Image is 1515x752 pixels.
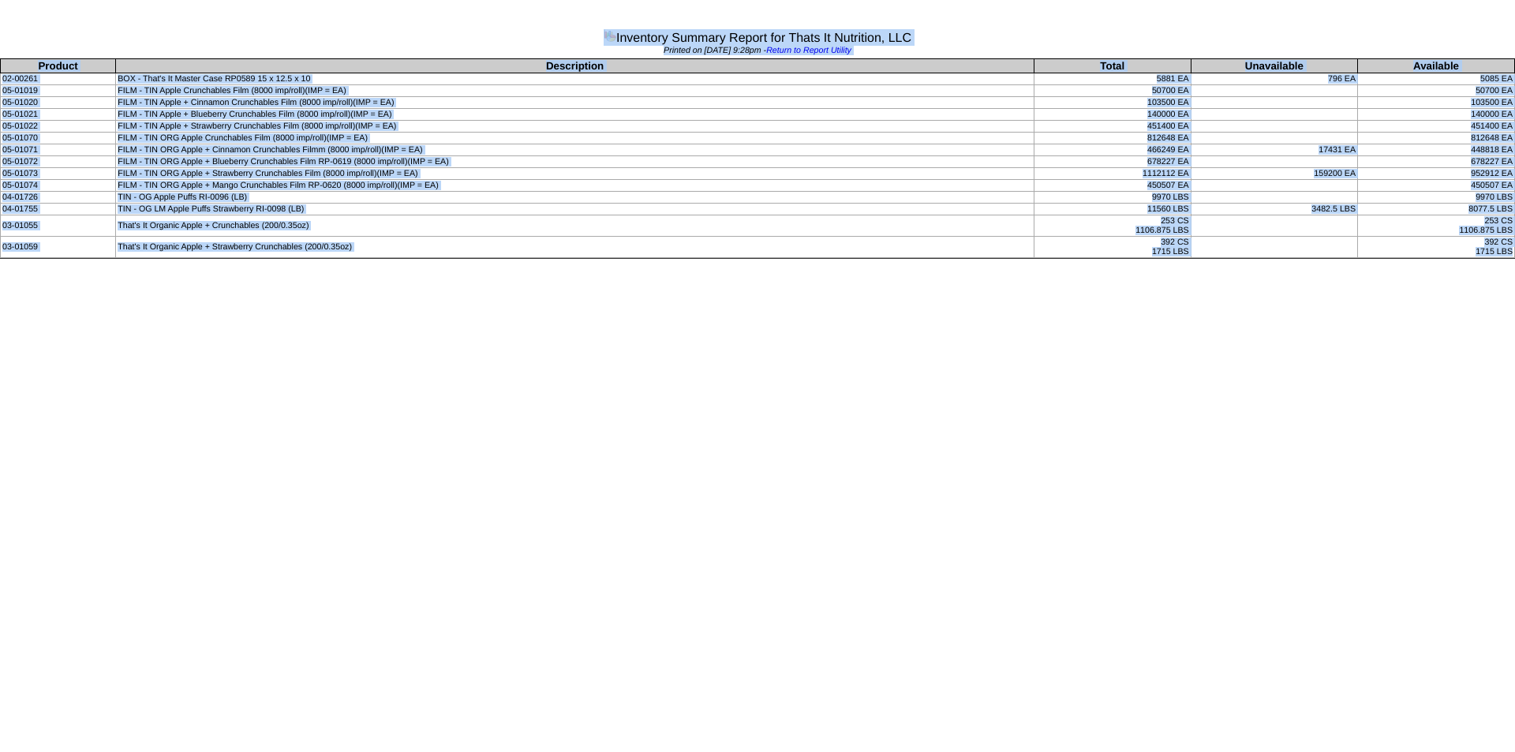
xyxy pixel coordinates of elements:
td: FILM - TIN Apple + Strawberry Crunchables Film (8000 imp/roll)(IMP = EA) [116,121,1034,133]
td: 05-01072 [1,156,116,168]
td: 05-01071 [1,144,116,156]
td: 5085 EA [1358,73,1515,85]
td: 04-01755 [1,204,116,215]
td: 140000 EA [1358,109,1515,121]
td: 02-00261 [1,73,116,85]
td: 50700 EA [1358,85,1515,97]
td: That's It Organic Apple + Crunchables (200/0.35oz) [116,215,1034,237]
a: Return to Report Utility [766,46,851,55]
td: 05-01021 [1,109,116,121]
td: TIN - OG LM Apple Puffs Strawberry RI-0098 (LB) [116,204,1034,215]
td: FILM - TIN Apple + Cinnamon Crunchables Film (8000 imp/roll)(IMP = EA) [116,97,1034,109]
td: FILM - TIN ORG Apple + Blueberry Crunchables Film RP-0619 (8000 imp/roll)(IMP = EA) [116,156,1034,168]
td: 103500 EA [1358,97,1515,109]
td: FILM - TIN Apple + Blueberry Crunchables Film (8000 imp/roll)(IMP = EA) [116,109,1034,121]
td: TIN - OG Apple Puffs RI-0096 (LB) [116,192,1034,204]
td: 952912 EA [1358,168,1515,180]
td: 8077.5 LBS [1358,204,1515,215]
td: 812648 EA [1358,133,1515,144]
td: BOX - That's It Master Case RP0589 15 x 12.5 x 10 [116,73,1034,85]
td: 5881 EA [1034,73,1191,85]
th: Description [116,59,1034,73]
td: 392 CS 1715 LBS [1358,237,1515,258]
td: 05-01070 [1,133,116,144]
td: 1112112 EA [1034,168,1191,180]
td: 03-01059 [1,237,116,258]
td: 450507 EA [1358,180,1515,192]
td: 05-01022 [1,121,116,133]
td: 3482.5 LBS [1191,204,1357,215]
td: 466249 EA [1034,144,1191,156]
td: 450507 EA [1034,180,1191,192]
td: FILM - TIN ORG Apple + Cinnamon Crunchables Filmm (8000 imp/roll)(IMP = EA) [116,144,1034,156]
td: 812648 EA [1034,133,1191,144]
td: 9970 LBS [1034,192,1191,204]
td: 05-01074 [1,180,116,192]
td: 11560 LBS [1034,204,1191,215]
td: 253 CS 1106.875 LBS [1034,215,1191,237]
td: FILM - TIN ORG Apple + Mango Crunchables Film RP-0620 (8000 imp/roll)(IMP = EA) [116,180,1034,192]
td: 140000 EA [1034,109,1191,121]
td: 03-01055 [1,215,116,237]
td: 159200 EA [1191,168,1357,180]
td: 448818 EA [1358,144,1515,156]
td: 103500 EA [1034,97,1191,109]
td: 05-01019 [1,85,116,97]
td: 05-01020 [1,97,116,109]
td: 451400 EA [1034,121,1191,133]
td: 678227 EA [1358,156,1515,168]
td: 17431 EA [1191,144,1357,156]
td: 9970 LBS [1358,192,1515,204]
td: FILM - TIN ORG Apple + Strawberry Crunchables Film (8000 imp/roll)(IMP = EA) [116,168,1034,180]
td: 05-01073 [1,168,116,180]
td: That's It Organic Apple + Strawberry Crunchables (200/0.35oz) [116,237,1034,258]
th: Available [1358,59,1515,73]
th: Product [1,59,116,73]
td: 451400 EA [1358,121,1515,133]
th: Unavailable [1191,59,1357,73]
td: 678227 EA [1034,156,1191,168]
td: 392 CS 1715 LBS [1034,237,1191,258]
td: 04-01726 [1,192,116,204]
td: 796 EA [1191,73,1357,85]
td: FILM - TIN ORG Apple Crunchables Film (8000 imp/roll)(IMP = EA) [116,133,1034,144]
img: graph.gif [604,29,616,42]
td: 253 CS 1106.875 LBS [1358,215,1515,237]
td: FILM - TIN Apple Crunchables Film (8000 imp/roll)(IMP = EA) [116,85,1034,97]
td: 50700 EA [1034,85,1191,97]
th: Total [1034,59,1191,73]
